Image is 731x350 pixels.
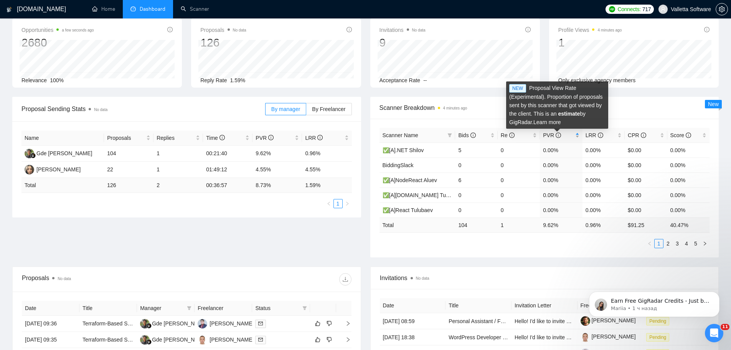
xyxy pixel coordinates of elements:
a: ✅[A][DOMAIN_NAME] Tulubaev [383,192,462,198]
td: 104 [104,146,153,162]
iframe: Intercom notifications сообщение [578,275,731,329]
img: GK [140,335,150,345]
img: AA [198,335,207,345]
td: 4.55% [252,162,302,178]
span: PVR [256,135,274,141]
span: Proposal Sending Stats [21,104,265,114]
span: Dashboard [140,6,165,12]
span: Time [206,135,224,141]
th: Name [21,131,104,146]
b: estimate [558,111,580,117]
button: right [700,239,710,248]
div: Gde [PERSON_NAME] [36,149,92,158]
span: By Freelancer [312,106,345,112]
img: gigradar-bm.png [30,153,36,158]
td: 1 [153,162,203,178]
img: gigradar-bm.png [146,339,152,345]
span: Proposals [107,134,145,142]
span: Manager [140,304,184,312]
td: WordPress Developer Needed for UK Renovation Services Website [446,329,512,345]
td: $0.00 [625,143,667,158]
th: Freelancer [195,301,252,316]
button: download [339,273,351,285]
td: $0.00 [625,202,667,217]
span: right [339,337,351,342]
th: Date [380,298,446,313]
a: Pending [646,334,672,340]
span: setting [716,6,728,12]
img: VS [25,165,34,174]
span: Invitations [380,273,710,283]
span: CPR [628,132,646,138]
span: LRR [586,132,603,138]
a: setting [716,6,728,12]
span: filter [301,302,309,314]
a: ✅[A]React Tulubaev [383,207,433,213]
span: info-circle [470,133,476,138]
td: Terraform-Based Server Cluster Setup on Hetzner with GitLab CI/CD for WordPress Horizontal Scaling [79,332,137,348]
td: 0.00% [540,158,582,173]
a: [PERSON_NAME] [581,333,636,340]
td: 0.00% [540,173,582,187]
a: BiddingSlack [383,162,414,168]
td: 0.00% [540,187,582,202]
td: Total [380,217,455,232]
td: 0.00% [667,187,710,202]
a: GKGde [PERSON_NAME] [140,320,208,326]
span: user [660,7,666,12]
span: Status [255,304,299,312]
button: setting [716,3,728,15]
span: mail [258,337,263,342]
span: New [708,101,719,107]
span: filter [447,133,452,138]
td: 0.00% [582,187,625,202]
span: Reply Rate [200,77,227,83]
span: right [339,321,351,326]
td: 0.00% [582,173,625,187]
td: 0.00% [667,173,710,187]
li: 1 [333,199,343,208]
span: Pending [646,333,669,342]
div: [PERSON_NAME] [36,165,81,174]
span: Only exclusive agency members [558,77,636,83]
td: 0.00% [540,202,582,217]
span: Scanner Name [383,132,418,138]
td: $0.00 [625,173,667,187]
td: 0 [498,158,540,173]
span: filter [446,129,454,141]
td: 0.96% [302,146,351,162]
img: GK [25,149,34,158]
td: 0.96 % [582,217,625,232]
td: 00:36:57 [203,178,252,193]
td: [DATE] 09:36 [22,316,79,332]
button: like [313,335,322,344]
span: info-circle [525,27,531,32]
a: Learn more [533,119,561,125]
a: homeHome [92,6,115,12]
td: 104 [455,217,497,232]
div: 1 [558,35,622,50]
td: 0.00% [667,202,710,217]
li: Next Page [343,199,352,208]
a: Terraform-Based Server Cluster Setup on Hetzner with GitLab CI/CD for WordPress Horizontal Scaling [83,320,327,327]
a: AA[PERSON_NAME] [198,336,254,342]
div: 9 [380,35,426,50]
img: logo [7,3,12,16]
td: 1 [498,217,540,232]
span: Invitations [380,25,426,35]
span: Replies [157,134,194,142]
span: -- [423,77,427,83]
td: 5 [455,143,497,158]
li: 2 [663,239,673,248]
td: 9.62% [252,146,302,162]
span: Re [501,132,515,138]
td: 0 [498,143,540,158]
div: Proposal View Rate (Experimental). Proportion of proposals sent by this scanner that got viewed b... [506,81,608,129]
span: like [315,337,320,343]
th: Proposals [104,131,153,146]
button: dislike [325,319,334,328]
td: 40.47 % [667,217,710,232]
span: info-circle [167,27,173,32]
span: left [327,201,331,206]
